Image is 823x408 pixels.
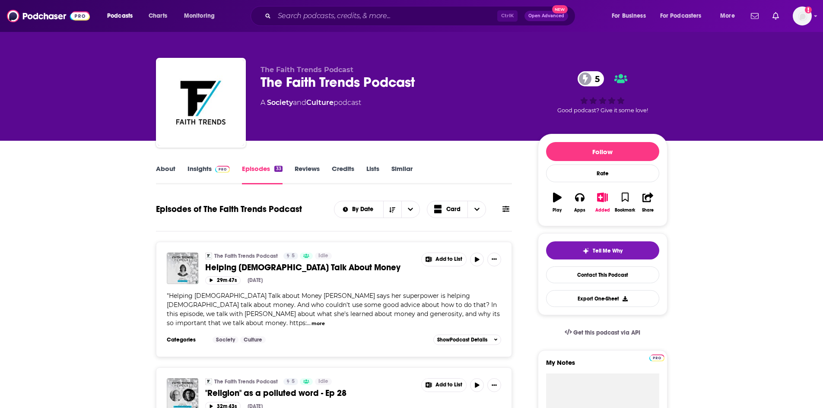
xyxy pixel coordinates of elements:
[524,11,568,21] button: Open AdvancedNew
[334,201,420,218] h2: Choose List sort
[401,201,419,218] button: open menu
[383,201,401,218] button: Sort Direction
[156,164,175,184] a: About
[636,187,659,218] button: Share
[391,164,413,184] a: Similar
[318,252,328,260] span: Idle
[487,378,501,392] button: Show More Button
[7,8,90,24] img: Podchaser - Follow, Share and Rate Podcasts
[552,5,568,13] span: New
[274,9,497,23] input: Search podcasts, credits, & more...
[558,322,648,343] a: Get this podcast via API
[593,247,623,254] span: Tell Me Why
[642,208,654,213] div: Share
[586,71,604,86] span: 5
[769,9,782,23] a: Show notifications dropdown
[612,10,646,22] span: For Business
[614,187,636,218] button: Bookmark
[274,166,282,172] div: 33
[315,253,332,259] a: Idle
[538,66,667,119] div: 5Good podcast? Give it some love!
[582,247,589,254] img: tell me why sparkle
[546,266,659,283] a: Contact This Podcast
[578,71,604,86] a: 5
[292,252,295,260] span: 5
[793,6,812,25] span: Logged in as Lydia_Gustafson
[606,9,657,23] button: open menu
[595,208,610,213] div: Added
[267,98,293,107] a: Society
[591,187,613,218] button: Added
[214,378,278,385] a: The Faith Trends Podcast
[366,164,379,184] a: Lists
[546,187,569,218] button: Play
[205,276,241,285] button: 29m 47s
[149,10,167,22] span: Charts
[205,388,346,399] span: "Religion" as a polluted word - Ep 28
[793,6,812,25] button: Show profile menu
[615,208,635,213] div: Bookmark
[487,253,501,266] button: Show More Button
[446,206,461,212] span: Card
[205,378,212,385] img: The Faith Trends Podcast
[660,10,702,22] span: For Podcasters
[307,319,311,327] span: ...
[655,9,714,23] button: open menu
[205,262,415,273] a: Helping [DEMOGRAPHIC_DATA] Talk About Money
[332,164,354,184] a: Credits
[311,320,325,327] button: more
[793,6,812,25] img: User Profile
[573,329,640,336] span: Get this podcast via API
[205,388,415,399] a: "Religion" as a polluted word - Ep 28
[747,9,762,23] a: Show notifications dropdown
[557,107,648,114] span: Good podcast? Give it some love!
[497,10,518,22] span: Ctrl K
[546,241,659,259] button: tell me why sparkleTell Me Why
[167,253,198,284] a: Helping Churches Talk About Money
[546,358,659,373] label: My Notes
[422,253,467,266] button: Show More Button
[214,253,278,259] a: The Faith Trends Podcast
[352,206,376,212] span: By Date
[292,377,295,386] span: 5
[649,353,664,361] a: Pro website
[240,336,266,343] a: Culture
[187,164,230,184] a: InsightsPodchaser Pro
[167,336,206,343] h3: Categories
[248,277,263,283] div: [DATE]
[261,66,353,74] span: The Faith Trends Podcast
[283,378,298,385] a: 5
[261,98,361,108] div: A podcast
[158,60,244,146] img: The Faith Trends Podcast
[528,14,564,18] span: Open Advanced
[315,378,332,385] a: Idle
[306,98,334,107] a: Culture
[167,292,500,327] span: Helping [DEMOGRAPHIC_DATA] Talk about Money [PERSON_NAME] says her superpower is helping [DEMOGRA...
[167,292,500,327] span: "
[546,290,659,307] button: Export One-Sheet
[213,336,238,343] a: Society
[437,337,487,343] span: Show Podcast Details
[259,6,584,26] div: Search podcasts, credits, & more...
[569,187,591,218] button: Apps
[215,166,230,173] img: Podchaser Pro
[805,6,812,13] svg: Add a profile image
[546,142,659,161] button: Follow
[143,9,172,23] a: Charts
[427,201,486,218] button: Choose View
[433,335,502,345] button: ShowPodcast Details
[720,10,735,22] span: More
[574,208,585,213] div: Apps
[242,164,282,184] a: Episodes33
[334,206,383,212] button: open menu
[205,253,212,259] img: The Faith Trends Podcast
[205,262,400,273] span: Helping [DEMOGRAPHIC_DATA] Talk About Money
[422,379,467,392] button: Show More Button
[283,253,298,259] a: 5
[546,164,659,182] div: Rate
[435,256,462,263] span: Add to List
